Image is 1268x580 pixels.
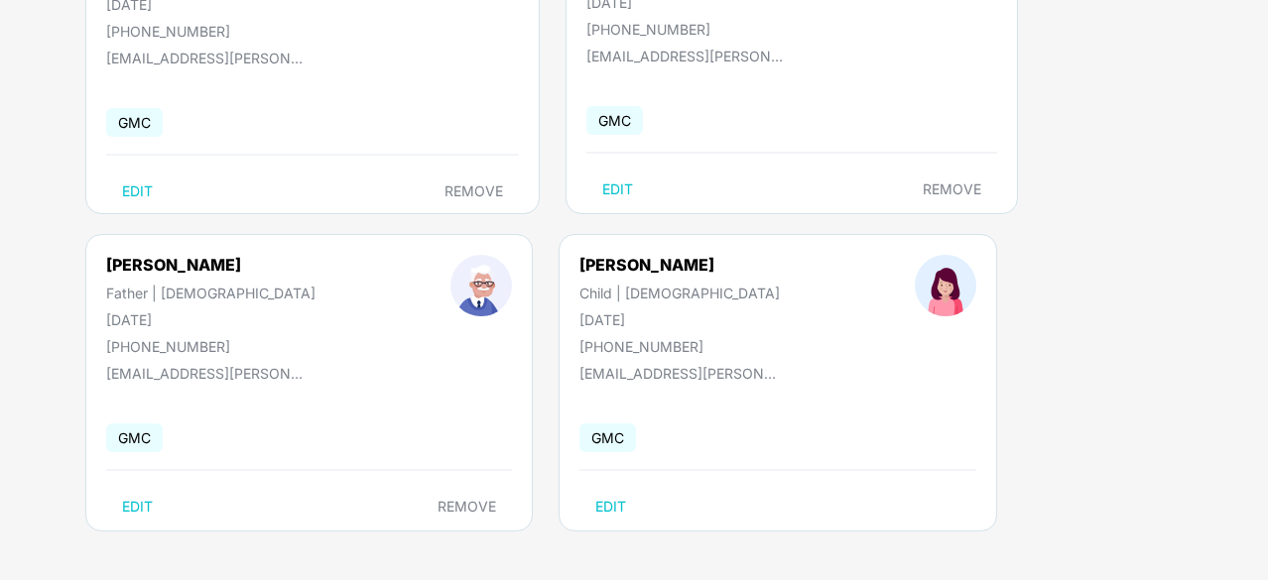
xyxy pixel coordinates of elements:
img: profileImage [450,255,512,316]
span: REMOVE [923,181,981,197]
div: [DATE] [579,311,780,328]
button: REMOVE [422,491,512,522]
button: EDIT [106,491,169,522]
div: [PHONE_NUMBER] [579,338,780,355]
div: [PERSON_NAME] [106,255,316,275]
div: [EMAIL_ADDRESS][PERSON_NAME][DOMAIN_NAME] [106,365,305,382]
div: Child | [DEMOGRAPHIC_DATA] [579,285,780,301]
div: [EMAIL_ADDRESS][PERSON_NAME][DOMAIN_NAME] [106,50,305,66]
div: [PHONE_NUMBER] [586,21,801,38]
span: GMC [106,423,163,452]
span: GMC [106,108,163,137]
span: EDIT [122,499,153,515]
span: GMC [579,423,636,452]
div: [PHONE_NUMBER] [106,338,316,355]
div: Father | [DEMOGRAPHIC_DATA] [106,285,316,301]
button: REMOVE [429,175,519,207]
button: EDIT [579,491,642,522]
button: REMOVE [907,174,997,205]
span: EDIT [122,183,153,199]
span: EDIT [602,181,633,197]
button: EDIT [586,174,649,205]
div: [PERSON_NAME] [579,255,780,275]
span: GMC [586,106,643,135]
img: profileImage [915,255,976,316]
div: [PHONE_NUMBER] [106,23,322,40]
div: [DATE] [106,311,316,328]
div: [EMAIL_ADDRESS][PERSON_NAME][DOMAIN_NAME] [579,365,778,382]
div: [EMAIL_ADDRESS][PERSON_NAME][DOMAIN_NAME] [586,48,785,64]
span: EDIT [595,499,626,515]
button: EDIT [106,175,169,207]
span: REMOVE [438,499,496,515]
span: REMOVE [444,183,503,199]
